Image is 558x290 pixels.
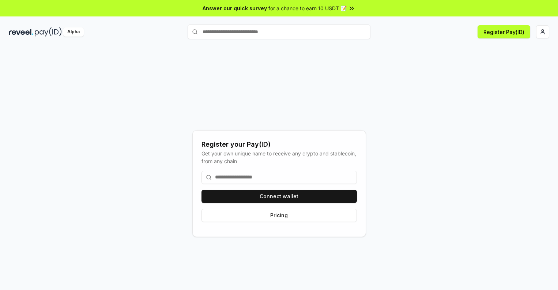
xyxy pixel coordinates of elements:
button: Register Pay(ID) [478,25,530,38]
div: Get your own unique name to receive any crypto and stablecoin, from any chain [201,150,357,165]
span: for a chance to earn 10 USDT 📝 [268,4,347,12]
span: Answer our quick survey [203,4,267,12]
img: reveel_dark [9,27,33,37]
div: Alpha [63,27,84,37]
button: Connect wallet [201,190,357,203]
img: pay_id [35,27,62,37]
div: Register your Pay(ID) [201,139,357,150]
button: Pricing [201,209,357,222]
